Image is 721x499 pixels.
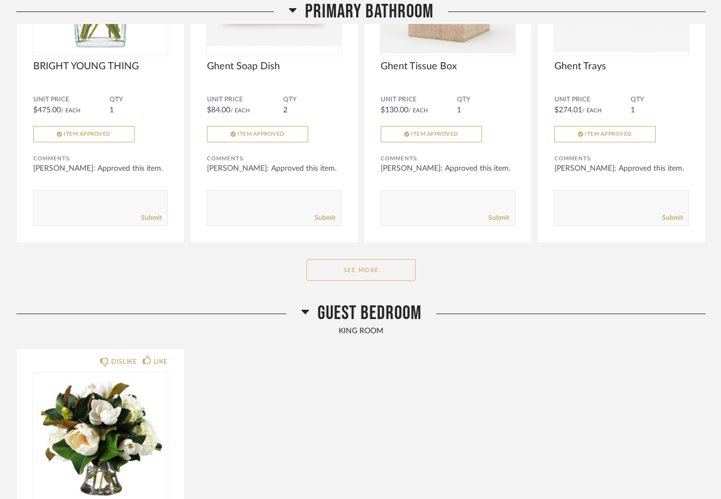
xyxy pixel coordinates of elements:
div: LIKE [154,356,168,367]
a: Submit [488,213,509,223]
span: Item Approved [64,131,111,137]
span: Item Approved [411,131,459,137]
a: Submit [662,213,683,223]
span: Ghent Tissue Box [381,61,515,73]
span: / Each [408,108,428,113]
div: Comments: [207,153,341,164]
div: DISLIKE [111,356,137,367]
span: Unit Price [207,95,283,104]
span: $274.01 [554,106,582,114]
span: $84.00 [207,106,230,114]
div: [PERSON_NAME]: Approved this item. [381,163,515,174]
div: [PERSON_NAME]: Approved this item. [33,163,168,174]
span: Ghent Trays [554,61,689,73]
span: QTY [457,95,515,104]
span: 1 [109,106,114,114]
span: / Each [582,108,602,113]
button: See More [307,259,416,281]
div: [PERSON_NAME]: Approved this item. [207,163,341,174]
button: Item Approved [207,126,308,142]
span: $475.00 [33,106,61,114]
div: KING ROOM [16,326,706,338]
span: Item Approved [585,131,632,137]
button: Item Approved [381,126,482,142]
span: $130.00 [381,106,408,114]
div: Comments: [33,153,168,164]
span: QTY [283,95,341,104]
div: Comments: [554,153,689,164]
span: 1 [457,106,461,114]
button: Item Approved [554,126,656,142]
div: Comments: [381,153,515,164]
span: BRIGHT YOUNG THING [33,61,168,73]
div: [PERSON_NAME]: Approved this item. [554,163,689,174]
span: / Each [61,108,81,113]
span: QTY [631,95,689,104]
a: Submit [141,213,162,223]
span: Unit Price [33,95,109,104]
span: 2 [283,106,288,114]
span: Item Approved [237,131,285,137]
button: Item Approved [33,126,135,142]
span: Unit Price [554,95,631,104]
span: 1 [631,106,635,114]
span: Guest Bedroom [317,302,421,325]
span: QTY [109,95,168,104]
span: Ghent Soap Dish [207,61,341,73]
span: Unit Price [381,95,457,104]
a: Submit [315,213,335,223]
span: / Each [230,108,250,113]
